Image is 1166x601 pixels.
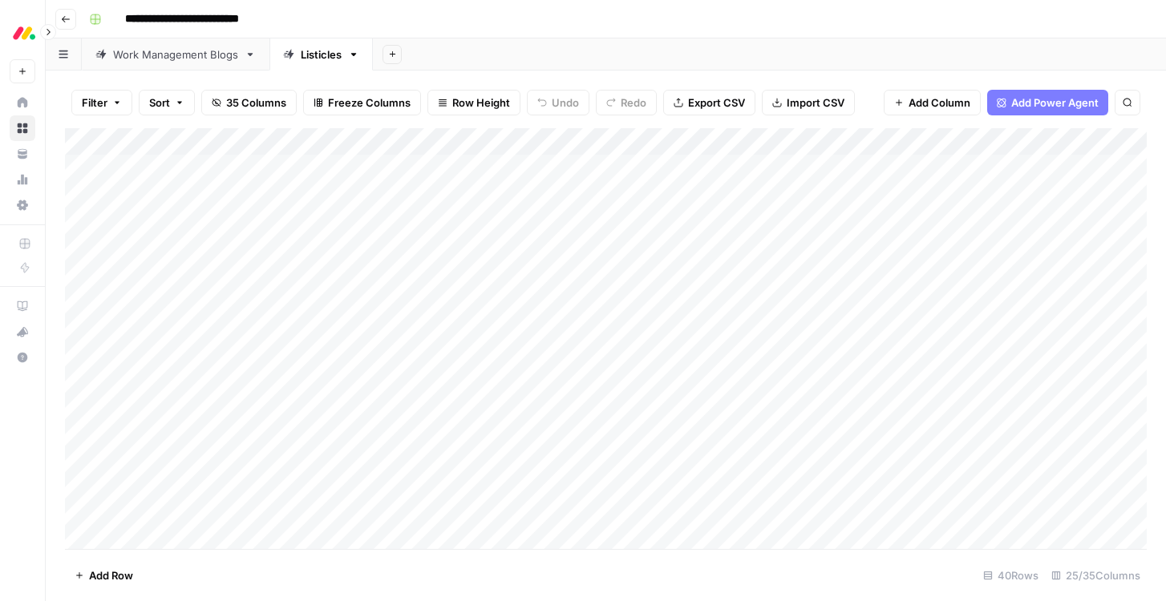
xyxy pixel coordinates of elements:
button: Add Row [65,563,143,588]
div: 40 Rows [977,563,1045,588]
button: Sort [139,90,195,115]
span: Undo [552,95,579,111]
button: Export CSV [663,90,755,115]
button: Import CSV [762,90,855,115]
button: Undo [527,90,589,115]
span: Sort [149,95,170,111]
span: Freeze Columns [328,95,411,111]
span: Export CSV [688,95,745,111]
img: Monday.com Logo [10,18,38,47]
button: Freeze Columns [303,90,421,115]
div: What's new? [10,320,34,344]
span: Redo [621,95,646,111]
a: Settings [10,192,35,218]
a: Your Data [10,141,35,167]
button: Redo [596,90,657,115]
a: Usage [10,167,35,192]
div: Listicles [301,46,342,63]
div: Work Management Blogs [113,46,238,63]
span: Row Height [452,95,510,111]
div: 25/35 Columns [1045,563,1147,588]
a: Listicles [269,38,373,71]
span: Import CSV [787,95,844,111]
span: 35 Columns [226,95,286,111]
span: Filter [82,95,107,111]
button: 35 Columns [201,90,297,115]
button: Add Column [884,90,981,115]
a: Home [10,90,35,115]
a: AirOps Academy [10,293,35,319]
button: What's new? [10,319,35,345]
span: Add Power Agent [1011,95,1099,111]
button: Add Power Agent [987,90,1108,115]
button: Workspace: Monday.com [10,13,35,53]
span: Add Row [89,567,133,583]
button: Filter [71,90,132,115]
span: Add Column [909,95,970,111]
button: Row Height [427,90,520,115]
button: Help + Support [10,345,35,370]
a: Browse [10,115,35,141]
a: Work Management Blogs [82,38,269,71]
